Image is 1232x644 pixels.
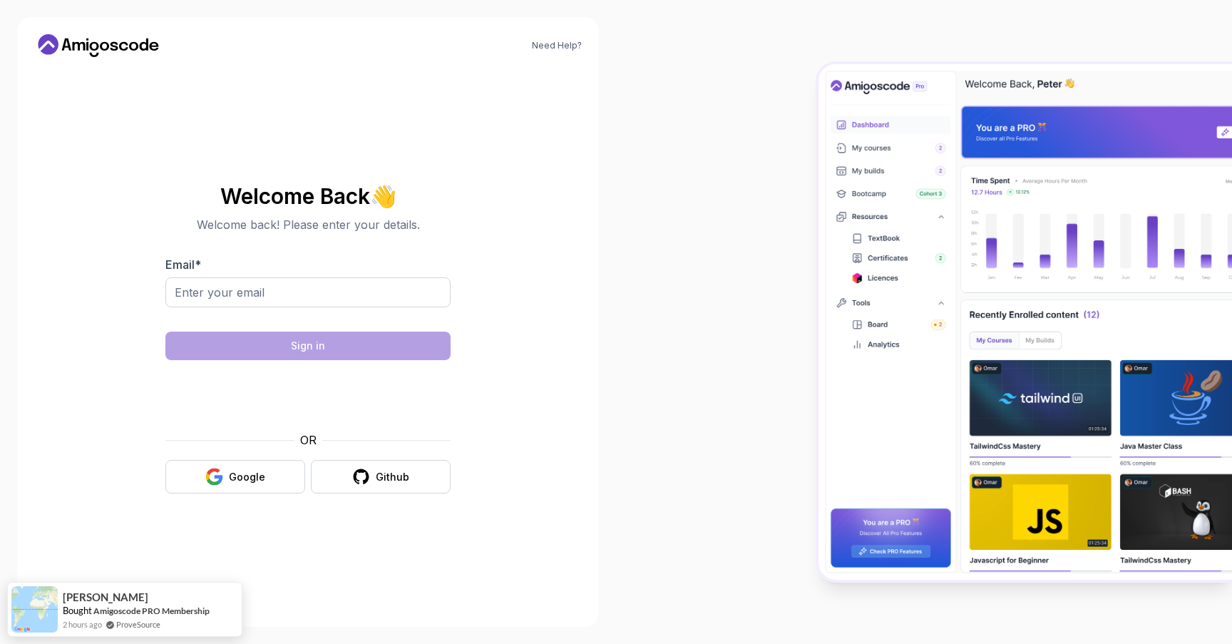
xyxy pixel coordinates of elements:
div: Google [229,470,265,484]
a: Home link [34,34,163,57]
img: Amigoscode Dashboard [818,64,1232,579]
input: Enter your email [165,277,451,307]
a: ProveSource [116,618,160,630]
button: Google [165,460,305,494]
img: provesource social proof notification image [11,586,58,633]
button: Github [311,460,451,494]
div: Sign in [291,339,325,353]
div: Github [376,470,409,484]
p: Welcome back! Please enter your details. [165,216,451,233]
button: Sign in [165,332,451,360]
span: 2 hours ago [63,618,102,630]
p: OR [300,431,317,449]
a: Need Help? [532,40,582,51]
h2: Welcome Back [165,185,451,208]
a: Amigoscode PRO Membership [93,605,210,616]
span: Bought [63,605,92,616]
span: [PERSON_NAME] [63,591,148,603]
span: 👋 [369,183,399,210]
label: Email * [165,257,201,272]
iframe: Widget containing checkbox for hCaptcha security challenge [200,369,416,423]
